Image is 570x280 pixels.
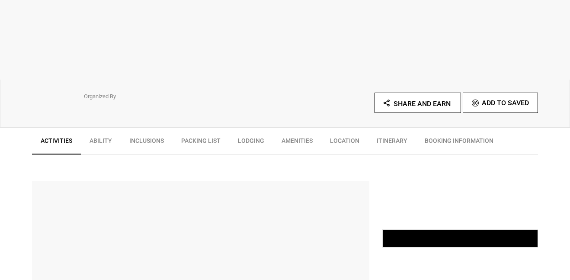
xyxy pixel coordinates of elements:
a: Location [321,132,368,154]
a: Activities [32,132,81,154]
a: Lodging [229,132,273,154]
a: Packing List [173,132,229,154]
span: Add To Saved [482,99,529,107]
a: Inclusions [121,132,173,154]
a: Amenities [273,132,321,154]
a: Itinerary [368,132,416,154]
a: Ability [81,132,121,154]
span: Share and Earn [394,100,451,108]
a: BOOKING INFORMATION [416,132,502,154]
p: Organized By [84,93,261,101]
